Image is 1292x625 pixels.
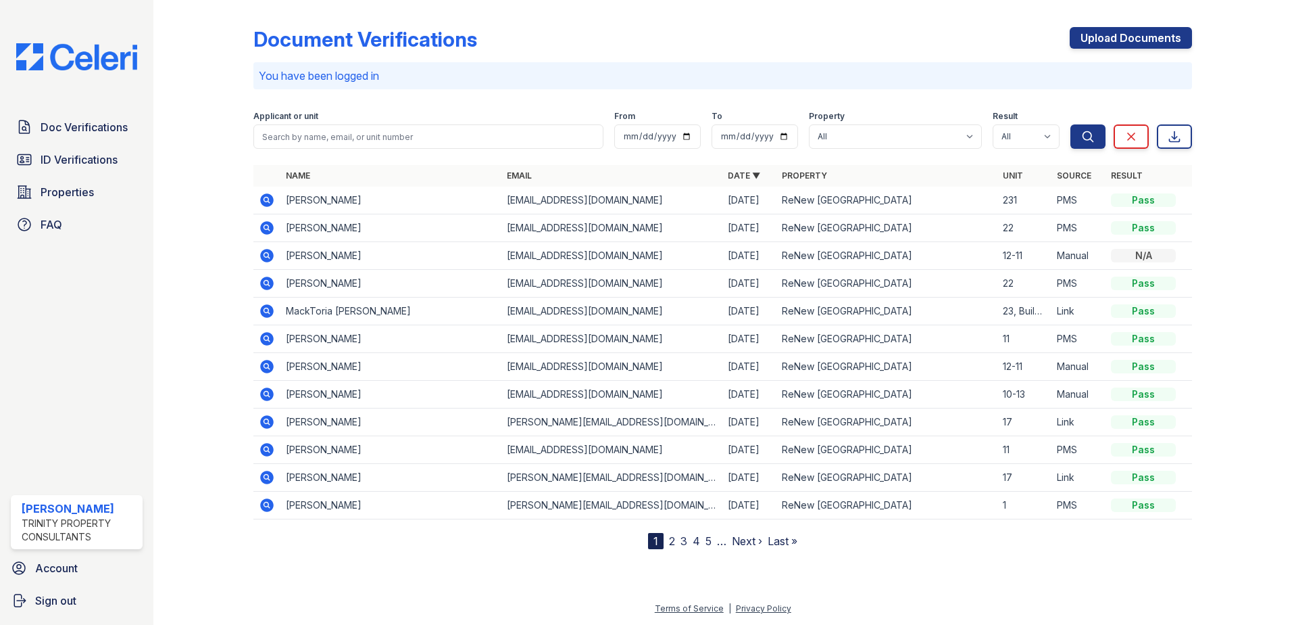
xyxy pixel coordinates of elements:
span: ID Verifications [41,152,118,168]
td: ReNew [GEOGRAPHIC_DATA] [776,409,997,436]
td: 11 [997,436,1051,464]
td: ReNew [GEOGRAPHIC_DATA] [776,325,997,353]
span: Account [35,560,78,576]
div: Pass [1111,193,1176,207]
a: 3 [680,534,687,548]
td: 22 [997,270,1051,298]
span: … [717,533,726,549]
td: [DATE] [722,492,776,519]
td: 231 [997,187,1051,214]
span: FAQ [41,216,62,233]
td: [PERSON_NAME] [280,325,501,353]
td: PMS [1051,325,1105,353]
div: Pass [1111,332,1176,346]
td: [PERSON_NAME] [280,242,501,270]
div: N/A [1111,249,1176,262]
div: Pass [1111,471,1176,484]
a: Source [1057,170,1091,181]
a: Unit [1003,170,1023,181]
td: PMS [1051,492,1105,519]
td: ReNew [GEOGRAPHIC_DATA] [776,298,997,325]
td: [PERSON_NAME][EMAIL_ADDRESS][DOMAIN_NAME] [501,464,722,492]
td: [PERSON_NAME][EMAIL_ADDRESS][DOMAIN_NAME] [501,492,722,519]
a: ID Verifications [11,146,143,173]
td: [DATE] [722,242,776,270]
td: [DATE] [722,436,776,464]
td: ReNew [GEOGRAPHIC_DATA] [776,492,997,519]
td: [EMAIL_ADDRESS][DOMAIN_NAME] [501,325,722,353]
a: Result [1111,170,1143,181]
td: 1 [997,492,1051,519]
a: Privacy Policy [736,603,791,614]
td: [PERSON_NAME] [280,409,501,436]
td: PMS [1051,214,1105,242]
div: Pass [1111,388,1176,401]
div: Pass [1111,221,1176,235]
td: [EMAIL_ADDRESS][DOMAIN_NAME] [501,187,722,214]
td: [PERSON_NAME] [280,187,501,214]
td: 23, Building 8 [997,298,1051,325]
td: [PERSON_NAME] [280,381,501,409]
td: [EMAIL_ADDRESS][DOMAIN_NAME] [501,381,722,409]
td: ReNew [GEOGRAPHIC_DATA] [776,214,997,242]
a: 4 [693,534,700,548]
label: Applicant or unit [253,111,318,122]
td: 22 [997,214,1051,242]
td: PMS [1051,436,1105,464]
a: Terms of Service [655,603,724,614]
td: [DATE] [722,187,776,214]
img: CE_Logo_Blue-a8612792a0a2168367f1c8372b55b34899dd931a85d93a1a3d3e32e68fde9ad4.png [5,43,148,70]
div: Pass [1111,277,1176,290]
td: [DATE] [722,298,776,325]
a: Account [5,555,148,582]
div: Pass [1111,443,1176,457]
td: PMS [1051,187,1105,214]
a: Properties [11,179,143,206]
label: To [712,111,722,122]
td: [DATE] [722,381,776,409]
td: [DATE] [722,464,776,492]
td: 12-11 [997,353,1051,381]
td: [EMAIL_ADDRESS][DOMAIN_NAME] [501,242,722,270]
a: Doc Verifications [11,114,143,141]
td: [PERSON_NAME][EMAIL_ADDRESS][DOMAIN_NAME] [501,409,722,436]
div: Pass [1111,415,1176,429]
td: [DATE] [722,409,776,436]
a: 5 [705,534,712,548]
td: 11 [997,325,1051,353]
td: [PERSON_NAME] [280,436,501,464]
td: 10-13 [997,381,1051,409]
td: ReNew [GEOGRAPHIC_DATA] [776,436,997,464]
td: [DATE] [722,353,776,381]
td: [PERSON_NAME] [280,353,501,381]
td: 12-11 [997,242,1051,270]
div: 1 [648,533,664,549]
div: Pass [1111,499,1176,512]
div: [PERSON_NAME] [22,501,137,517]
td: [EMAIL_ADDRESS][DOMAIN_NAME] [501,270,722,298]
td: [EMAIL_ADDRESS][DOMAIN_NAME] [501,298,722,325]
td: PMS [1051,270,1105,298]
a: Property [782,170,827,181]
a: Date ▼ [728,170,760,181]
a: FAQ [11,211,143,238]
a: 2 [669,534,675,548]
td: [DATE] [722,214,776,242]
td: Manual [1051,242,1105,270]
td: [EMAIL_ADDRESS][DOMAIN_NAME] [501,436,722,464]
label: Result [993,111,1018,122]
button: Sign out [5,587,148,614]
td: Manual [1051,353,1105,381]
div: | [728,603,731,614]
td: Link [1051,298,1105,325]
td: ReNew [GEOGRAPHIC_DATA] [776,187,997,214]
div: Pass [1111,360,1176,373]
td: Link [1051,409,1105,436]
a: Upload Documents [1070,27,1192,49]
td: [DATE] [722,325,776,353]
a: Next › [732,534,762,548]
td: [EMAIL_ADDRESS][DOMAIN_NAME] [501,353,722,381]
td: ReNew [GEOGRAPHIC_DATA] [776,353,997,381]
label: From [614,111,635,122]
a: Last » [768,534,797,548]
